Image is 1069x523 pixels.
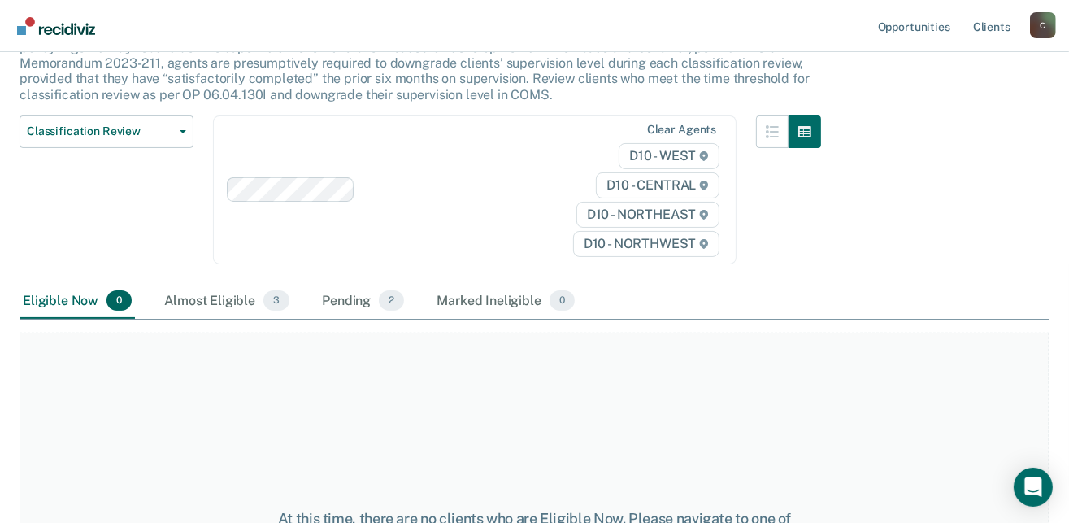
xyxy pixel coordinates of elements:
[319,284,407,320] div: Pending2
[647,123,716,137] div: Clear agents
[433,284,578,320] div: Marked Ineligible0
[1014,468,1053,507] div: Open Intercom Messenger
[17,17,95,35] img: Recidiviz
[1030,12,1056,38] div: C
[573,231,719,257] span: D10 - NORTHWEST
[106,290,132,312] span: 0
[20,9,810,102] p: This alert helps staff identify clients due or overdue for a classification review, which are gen...
[20,115,193,148] button: Classification Review
[619,143,719,169] span: D10 - WEST
[161,284,293,320] div: Almost Eligible3
[576,202,719,228] span: D10 - NORTHEAST
[27,124,173,138] span: Classification Review
[550,290,575,312] span: 0
[1030,12,1056,38] button: Profile dropdown button
[20,284,135,320] div: Eligible Now0
[263,290,289,312] span: 3
[596,172,719,198] span: D10 - CENTRAL
[379,290,404,312] span: 2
